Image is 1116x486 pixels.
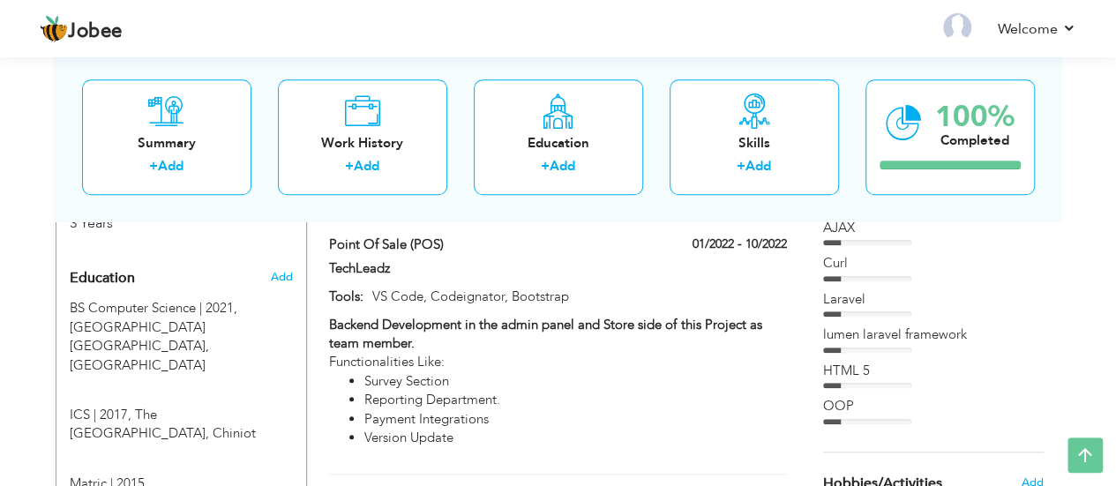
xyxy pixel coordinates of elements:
div: Completed [935,131,1015,150]
div: Laravel [823,290,1044,309]
p: VS Code, Codeignator, Bootstrap [363,288,786,306]
div: Curl [823,254,1044,273]
label: + [345,158,354,176]
span: ICS, The Superior College, 2017 [70,406,131,423]
label: TechLeadz [329,259,625,278]
div: Education [488,134,629,153]
a: Add [158,158,184,176]
div: Skills [684,134,825,153]
label: + [737,158,745,176]
div: HTML 5 [823,362,1044,380]
strong: Backend Development in the admin panel and Store side of this Project as team member. [329,316,761,352]
div: BS Computer Science, 2021 [56,299,306,375]
div: lumen laravel framework [823,325,1044,344]
div: Work History [292,134,433,153]
a: Add [550,158,575,176]
img: Profile Img [943,13,971,41]
div: 100% [935,102,1015,131]
a: Add [745,158,771,176]
li: Survey Section [364,372,786,391]
div: ICS, 2017 [56,379,306,444]
span: Jobee [68,22,123,41]
a: Welcome [998,19,1076,40]
div: 3 Years [70,213,251,234]
label: Point Of Sale (POS) [329,236,625,254]
a: Jobee [40,15,123,43]
span: [GEOGRAPHIC_DATA] [GEOGRAPHIC_DATA], [GEOGRAPHIC_DATA] [70,318,209,374]
li: Payment Integrations [364,410,786,429]
label: + [541,158,550,176]
div: AJAX [823,219,1044,237]
li: Reporting Department. [364,391,786,409]
label: + [149,158,158,176]
span: Education [70,271,135,287]
div: Summary [96,134,237,153]
span: The [GEOGRAPHIC_DATA], Chiniot [70,406,256,442]
label: Tools: [329,288,363,306]
li: Version Update [364,429,786,447]
label: 01/2022 - 10/2022 [693,236,787,253]
span: BS Computer Science, Government College University Faisalabad, 2021 [70,299,237,317]
div: OOP [823,397,1044,415]
div: Functionalities Like: [329,316,786,448]
span: Add [270,269,292,285]
img: jobee.io [40,15,68,43]
a: Add [354,158,379,176]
